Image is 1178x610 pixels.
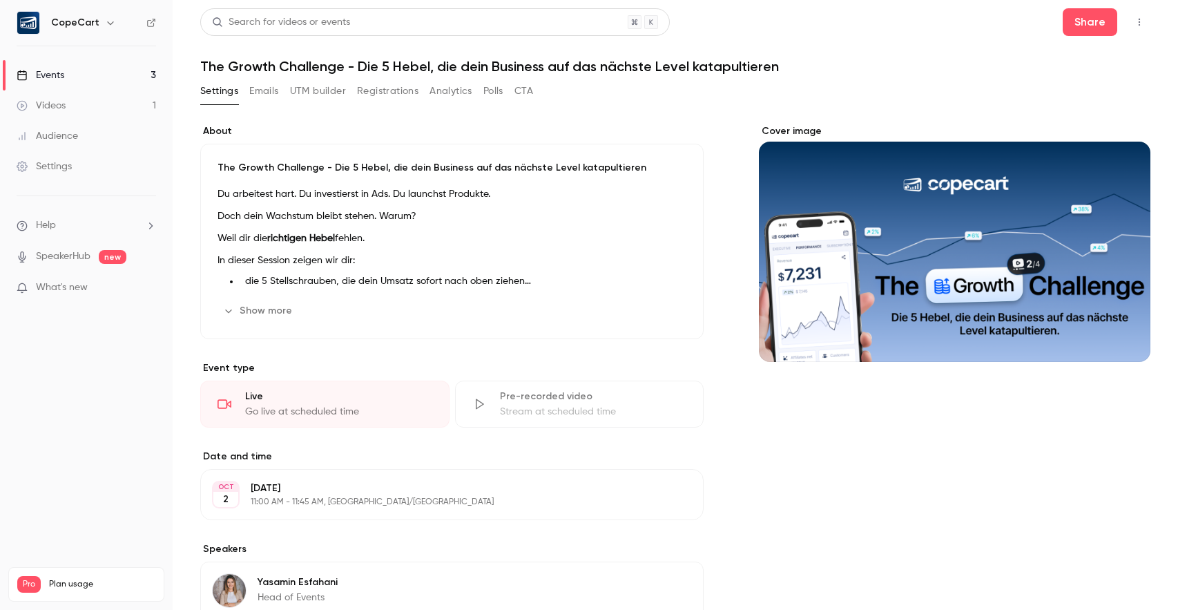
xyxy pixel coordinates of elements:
[500,390,687,403] div: Pre-recorded video
[200,542,704,556] label: Speakers
[455,381,704,428] div: Pre-recorded videoStream at scheduled time
[240,274,686,289] li: die 5 Stellschrauben, die dein Umsatz sofort nach oben ziehen
[223,493,229,506] p: 2
[17,129,78,143] div: Audience
[213,574,246,607] img: Yasamin Esfahani
[36,249,90,264] a: SpeakerHub
[258,575,338,589] p: Yasamin Esfahani
[218,186,686,202] p: Du arbeitest hart. Du investierst in Ads. Du launchst Produkte.
[245,390,432,403] div: Live
[245,405,432,419] div: Go live at scheduled time
[218,208,686,225] p: Doch dein Wachstum bleibt stehen. Warum?
[213,482,238,492] div: OCT
[200,381,450,428] div: LiveGo live at scheduled time
[17,218,156,233] li: help-dropdown-opener
[249,80,278,102] button: Emails
[17,160,72,173] div: Settings
[218,230,686,247] p: Weil dir die fehlen.
[759,124,1150,138] label: Cover image
[267,233,335,243] strong: richtigen Hebel
[357,80,418,102] button: Registrations
[251,497,630,508] p: 11:00 AM - 11:45 AM, [GEOGRAPHIC_DATA]/[GEOGRAPHIC_DATA]
[483,80,503,102] button: Polls
[500,405,687,419] div: Stream at scheduled time
[17,99,66,113] div: Videos
[49,579,155,590] span: Plan usage
[200,80,238,102] button: Settings
[759,124,1150,362] section: Cover image
[17,68,64,82] div: Events
[200,124,704,138] label: About
[17,576,41,593] span: Pro
[36,218,56,233] span: Help
[200,58,1150,75] h1: The Growth Challenge - Die 5 Hebel, die dein Business auf das nächste Level katapultieren
[258,591,338,604] p: Head of Events
[218,300,300,322] button: Show more
[251,482,630,495] p: [DATE]
[200,361,704,375] p: Event type
[36,280,88,295] span: What's new
[200,450,704,464] label: Date and time
[218,161,686,175] p: The Growth Challenge - Die 5 Hebel, die dein Business auf das nächste Level katapultieren
[99,250,126,264] span: new
[429,80,472,102] button: Analytics
[290,80,346,102] button: UTM builder
[514,80,533,102] button: CTA
[51,16,99,30] h6: CopeCart
[1063,8,1117,36] button: Share
[218,252,686,269] p: In dieser Session zeigen wir dir:
[17,12,39,34] img: CopeCart
[212,15,350,30] div: Search for videos or events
